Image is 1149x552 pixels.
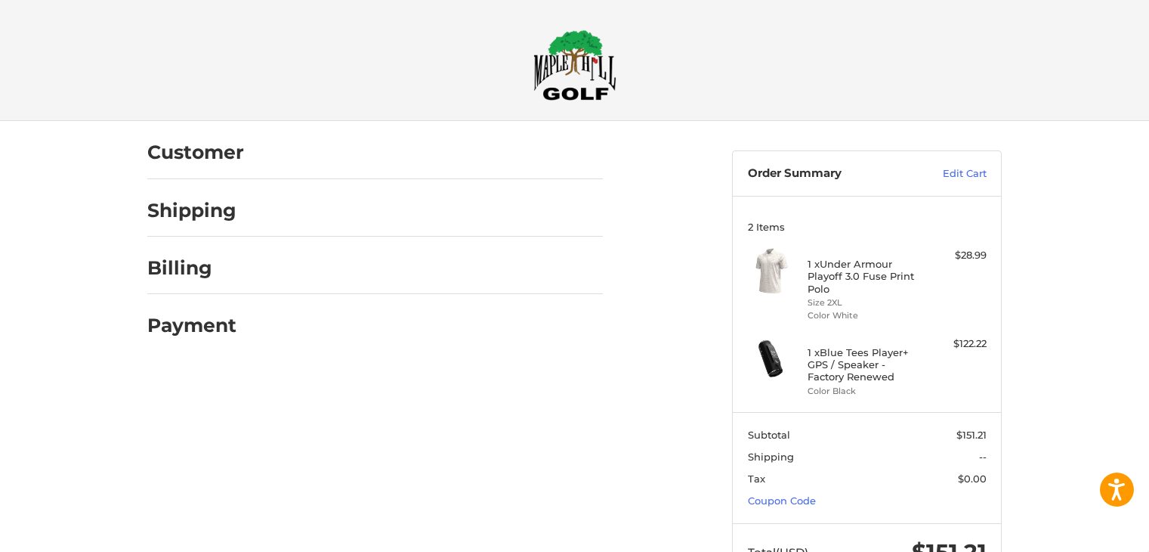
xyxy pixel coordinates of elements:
[958,473,987,485] span: $0.00
[748,221,987,233] h3: 2 Items
[748,166,910,181] h3: Order Summary
[808,385,923,398] li: Color Black
[748,451,794,463] span: Shipping
[910,166,987,181] a: Edit Cart
[533,29,616,101] img: Maple Hill Golf
[956,429,987,441] span: $151.21
[748,473,765,485] span: Tax
[808,309,923,322] li: Color White
[147,256,236,280] h2: Billing
[927,336,987,352] div: $122.22
[147,314,236,337] h2: Payment
[808,296,923,309] li: Size 2XL
[147,141,244,164] h2: Customer
[808,258,923,295] h4: 1 x Under Armour Playoff 3.0 Fuse Print Polo
[147,199,236,222] h2: Shipping
[927,248,987,263] div: $28.99
[748,495,816,507] a: Coupon Code
[808,346,923,383] h4: 1 x Blue Tees Player+ GPS / Speaker - Factory Renewed
[979,451,987,463] span: --
[748,429,790,441] span: Subtotal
